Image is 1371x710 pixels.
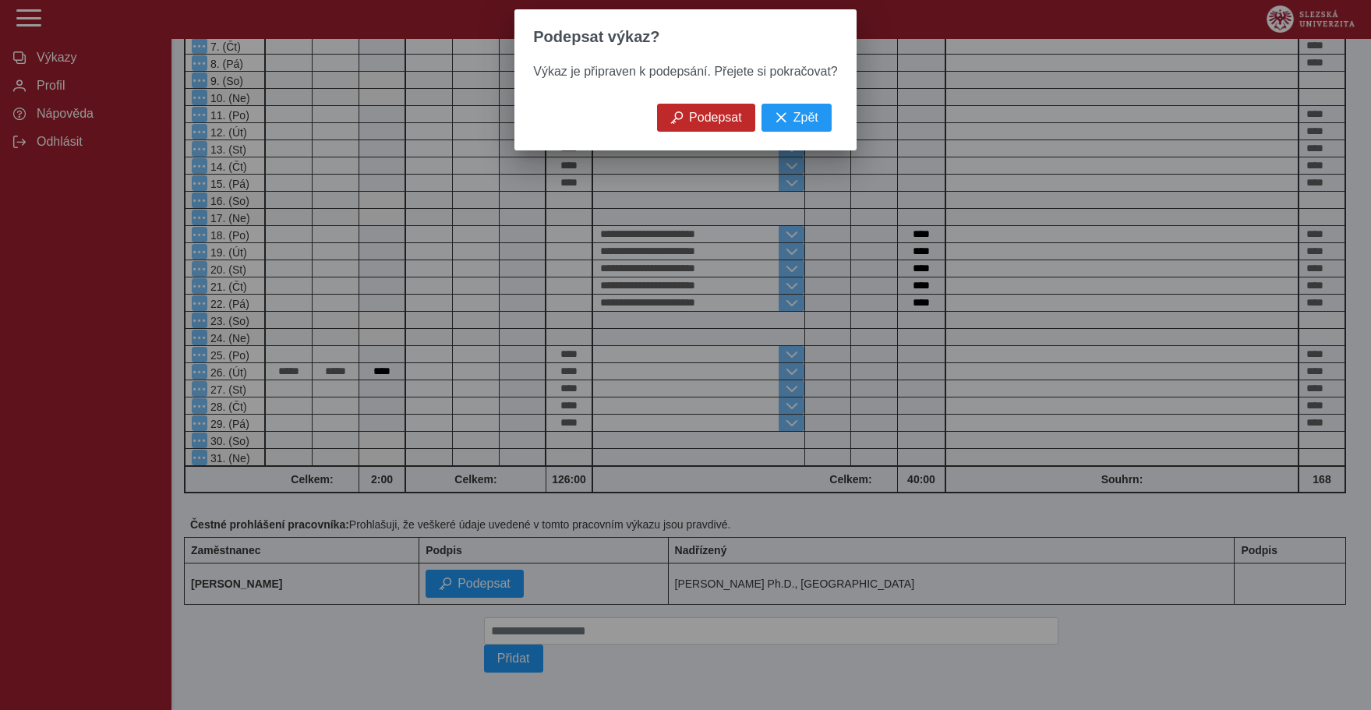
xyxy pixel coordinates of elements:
[657,104,755,132] button: Podepsat
[533,65,837,78] span: Výkaz je připraven k podepsání. Přejete si pokračovat?
[533,28,659,46] span: Podepsat výkaz?
[689,111,742,125] span: Podepsat
[793,111,818,125] span: Zpět
[761,104,832,132] button: Zpět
